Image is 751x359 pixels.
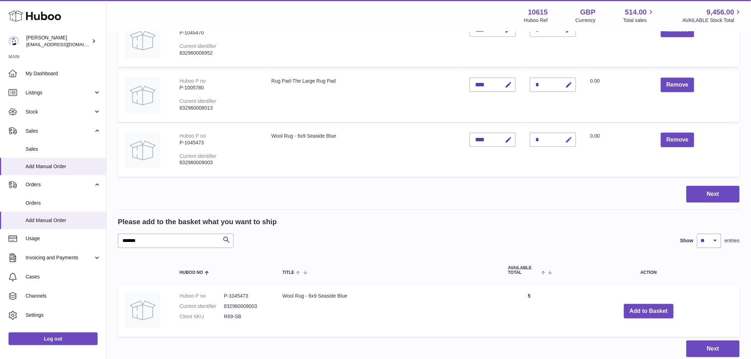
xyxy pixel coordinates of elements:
[26,200,101,206] span: Orders
[625,7,647,17] span: 514.00
[180,133,206,139] div: Huboo P no
[283,270,294,275] span: Title
[26,254,93,261] span: Invoicing and Payments
[26,312,101,319] span: Settings
[524,17,548,24] div: Huboo Ref
[125,293,160,328] img: Wool Rug - 6x9 Seaside Blue
[180,84,257,91] div: P-1005780
[508,266,539,275] span: AVAILABLE Total
[224,293,268,299] dd: P-1045473
[26,42,104,47] span: [EMAIL_ADDRESS][DOMAIN_NAME]
[180,29,257,36] div: P-1045470
[558,259,740,282] th: Action
[590,133,600,139] span: 0.00
[180,293,224,299] dt: Huboo P no
[180,43,216,49] div: Current identifier
[623,17,655,24] span: Total sales
[118,217,277,227] h2: Please add to the basket what you want to ship
[707,7,734,17] span: 9,456.00
[9,36,19,46] img: internalAdmin-10615@internal.huboo.com
[26,235,101,242] span: Usage
[180,159,257,166] div: 832960009003
[180,270,203,275] span: Huboo no
[264,16,462,67] td: Wool Rug - 5x7 [GEOGRAPHIC_DATA]
[661,133,694,147] button: Remove
[26,293,101,299] span: Channels
[224,303,268,310] dd: 832960009003
[26,34,90,48] div: [PERSON_NAME]
[180,105,257,111] div: 832960008013
[576,17,596,24] div: Currency
[264,71,462,122] td: Rug Pad-The Large Rug Pad
[683,7,742,24] a: 9,456.00 AVAILABLE Stock Total
[180,313,224,320] dt: Client SKU
[264,126,462,177] td: Wool Rug - 6x9 Seaside Blue
[180,139,257,146] div: P-1045473
[528,7,548,17] strong: 10615
[686,186,740,203] button: Next
[26,70,101,77] span: My Dashboard
[590,78,600,84] span: 0.00
[125,133,160,168] img: Wool Rug - 6x9 Seaside Blue
[26,163,101,170] span: Add Manual Order
[9,332,98,345] a: Log out
[725,237,740,244] span: entries
[661,78,694,92] button: Remove
[180,78,206,84] div: Huboo P no
[224,313,268,320] dd: R69-SB
[26,146,101,153] span: Sales
[275,286,501,337] td: Wool Rug - 6x9 Seaside Blue
[180,153,216,159] div: Current identifier
[26,109,93,115] span: Stock
[26,217,101,224] span: Add Manual Order
[125,23,160,58] img: Wool Rug - 5x7 Forest Green
[683,17,742,24] span: AVAILABLE Stock Total
[680,237,694,244] label: Show
[623,7,655,24] a: 514.00 Total sales
[26,128,93,134] span: Sales
[501,286,558,337] td: 5
[180,50,257,56] div: 832960008952
[180,303,224,310] dt: Current identifier
[624,304,674,319] button: Add to Basket
[26,89,93,96] span: Listings
[180,98,216,104] div: Current identifier
[125,78,160,113] img: Rug Pad-The Large Rug Pad
[686,341,740,357] button: Next
[26,274,101,280] span: Cases
[580,7,596,17] strong: GBP
[26,181,93,188] span: Orders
